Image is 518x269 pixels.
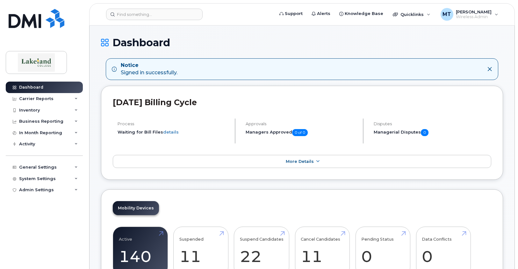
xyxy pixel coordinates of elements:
a: Mobility Devices [113,201,159,215]
h2: [DATE] Billing Cycle [113,98,491,107]
h1: Dashboard [101,37,503,48]
h4: Process [118,121,229,126]
span: More Details [286,159,314,164]
span: 0 [421,129,428,136]
h5: Managers Approved [246,129,357,136]
a: details [163,129,179,134]
span: 0 of 0 [292,129,308,136]
h5: Managerial Disputes [374,129,491,136]
div: Signed in successfully. [121,62,177,76]
h4: Disputes [374,121,491,126]
li: Waiting for Bill Files [118,129,229,135]
strong: Notice [121,62,177,69]
h4: Approvals [246,121,357,126]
